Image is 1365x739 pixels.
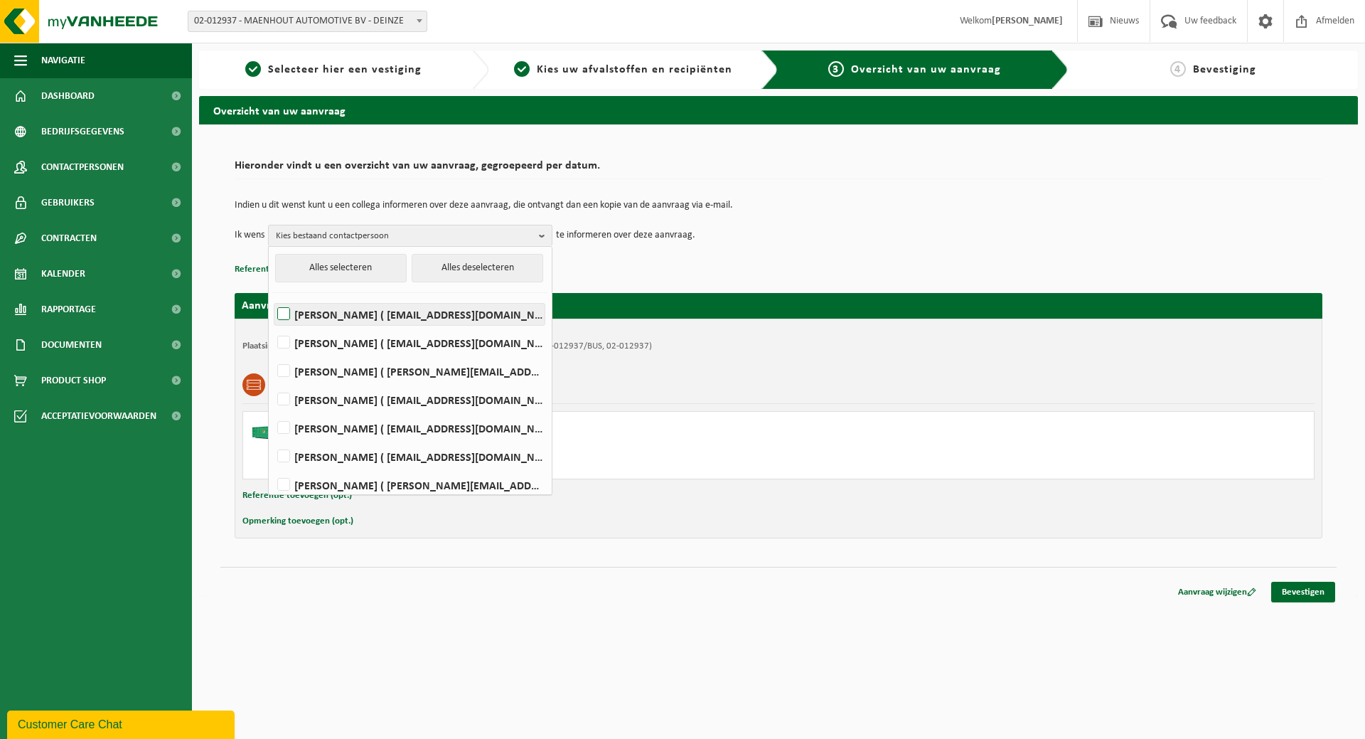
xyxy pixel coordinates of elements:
p: Ik wens [235,225,264,246]
span: Dashboard [41,78,95,114]
label: [PERSON_NAME] ( [EMAIL_ADDRESS][DOMAIN_NAME] ) [274,389,545,410]
label: [PERSON_NAME] ( [PERSON_NAME][EMAIL_ADDRESS][DOMAIN_NAME] ) [274,474,545,496]
span: Selecteer hier een vestiging [268,64,422,75]
div: Ophalen en plaatsen lege container [307,442,835,453]
span: 2 [514,61,530,77]
button: Referentie toevoegen (opt.) [242,487,352,505]
a: Bevestigen [1271,582,1335,602]
button: Alles selecteren [275,254,407,282]
span: Contactpersonen [41,149,124,185]
a: 2Kies uw afvalstoffen en recipiënten [496,61,751,78]
a: Aanvraag wijzigen [1167,582,1267,602]
span: Kalender [41,256,85,292]
button: Opmerking toevoegen (opt.) [242,512,353,531]
strong: Plaatsingsadres: [242,341,304,351]
span: 3 [828,61,844,77]
span: Kies bestaand contactpersoon [276,225,533,247]
label: [PERSON_NAME] ( [EMAIL_ADDRESS][DOMAIN_NAME] ) [274,418,545,439]
span: Contracten [41,220,97,256]
span: Navigatie [41,43,85,78]
button: Alles deselecteren [412,254,543,282]
strong: [PERSON_NAME] [992,16,1063,26]
label: [PERSON_NAME] ( [EMAIL_ADDRESS][DOMAIN_NAME] ) [274,304,545,325]
span: Product Shop [41,363,106,398]
strong: Aanvraag voor [DATE] [242,300,348,312]
span: Bedrijfsgegevens [41,114,124,149]
h2: Hieronder vindt u een overzicht van uw aanvraag, gegroepeerd per datum. [235,160,1322,179]
label: [PERSON_NAME] ( [EMAIL_ADDRESS][DOMAIN_NAME] ) [274,446,545,467]
label: [PERSON_NAME] ( [PERSON_NAME][EMAIL_ADDRESS][DOMAIN_NAME] ) [274,361,545,382]
label: [PERSON_NAME] ( [EMAIL_ADDRESS][DOMAIN_NAME] ) [274,332,545,353]
p: Indien u dit wenst kunt u een collega informeren over deze aanvraag, die ontvangt dan een kopie v... [235,201,1322,211]
span: Acceptatievoorwaarden [41,398,156,434]
span: Bevestiging [1193,64,1256,75]
iframe: chat widget [7,708,237,739]
span: Kies uw afvalstoffen en recipiënten [537,64,732,75]
span: Rapportage [41,292,96,327]
span: 1 [245,61,261,77]
button: Referentie toevoegen (opt.) [235,260,344,279]
img: HK-XC-20-GN-00.png [250,419,293,440]
span: 02-012937 - MAENHOUT AUTOMOTIVE BV - DEINZE [188,11,427,31]
div: Aantal: 1 [307,460,835,472]
span: Gebruikers [41,185,95,220]
button: Kies bestaand contactpersoon [268,225,552,246]
span: Overzicht van uw aanvraag [851,64,1001,75]
span: Documenten [41,327,102,363]
span: 02-012937 - MAENHOUT AUTOMOTIVE BV - DEINZE [188,11,427,32]
h2: Overzicht van uw aanvraag [199,96,1358,124]
p: te informeren over deze aanvraag. [556,225,695,246]
a: 1Selecteer hier een vestiging [206,61,461,78]
span: 4 [1170,61,1186,77]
